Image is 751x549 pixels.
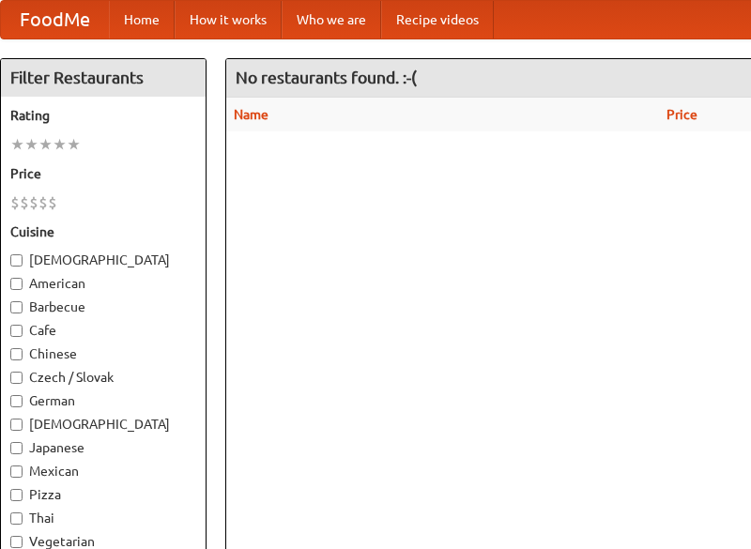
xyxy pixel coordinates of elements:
li: ★ [67,134,81,155]
h5: Rating [10,106,196,125]
input: American [10,278,23,290]
label: Barbecue [10,297,196,316]
label: Pizza [10,485,196,504]
label: Chinese [10,344,196,363]
input: Chinese [10,348,23,360]
input: [DEMOGRAPHIC_DATA] [10,254,23,267]
a: How it works [175,1,282,38]
h4: Filter Restaurants [1,59,206,97]
input: Pizza [10,489,23,501]
label: Thai [10,509,196,527]
label: [DEMOGRAPHIC_DATA] [10,251,196,269]
h5: Cuisine [10,222,196,241]
h5: Price [10,164,196,183]
label: Mexican [10,462,196,480]
input: Cafe [10,325,23,337]
ng-pluralize: No restaurants found. :-( [236,69,417,86]
a: Price [667,107,697,122]
li: $ [10,192,20,213]
li: ★ [24,134,38,155]
li: $ [38,192,48,213]
input: Czech / Slovak [10,372,23,384]
input: Japanese [10,442,23,454]
label: Czech / Slovak [10,368,196,387]
label: American [10,274,196,293]
a: Recipe videos [381,1,494,38]
li: ★ [53,134,67,155]
li: ★ [38,134,53,155]
input: Thai [10,512,23,525]
input: Barbecue [10,301,23,313]
a: Who we are [282,1,381,38]
input: Vegetarian [10,536,23,548]
a: Home [109,1,175,38]
label: German [10,391,196,410]
input: [DEMOGRAPHIC_DATA] [10,419,23,431]
label: Cafe [10,321,196,340]
li: $ [20,192,29,213]
a: FoodMe [1,1,109,38]
a: Name [234,107,268,122]
li: $ [48,192,57,213]
input: Mexican [10,465,23,478]
label: [DEMOGRAPHIC_DATA] [10,415,196,434]
input: German [10,395,23,407]
li: $ [29,192,38,213]
label: Japanese [10,438,196,457]
li: ★ [10,134,24,155]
